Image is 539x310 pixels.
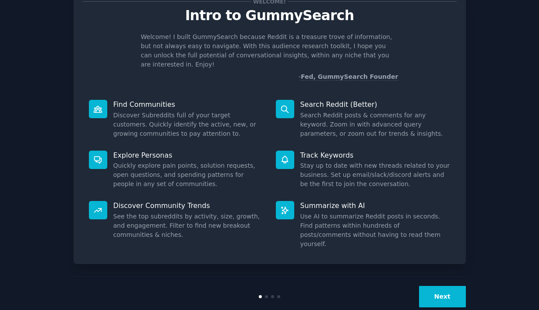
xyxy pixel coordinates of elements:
dd: Discover Subreddits full of your target customers. Quickly identify the active, new, or growing c... [113,111,264,138]
dd: Stay up to date with new threads related to your business. Set up email/slack/discord alerts and ... [300,161,451,189]
dd: Search Reddit posts & comments for any keyword. Zoom in with advanced query parameters, or zoom o... [300,111,451,138]
p: Welcome! I built GummySearch because Reddit is a treasure trove of information, but not always ea... [141,32,398,69]
dd: Use AI to summarize Reddit posts in seconds. Find patterns within hundreds of posts/comments with... [300,212,451,249]
p: Track Keywords [300,151,451,160]
dd: See the top subreddits by activity, size, growth, and engagement. Filter to find new breakout com... [113,212,264,240]
button: Next [419,286,466,307]
p: Find Communities [113,100,264,109]
p: Summarize with AI [300,201,451,210]
p: Intro to GummySearch [83,8,457,23]
dd: Quickly explore pain points, solution requests, open questions, and spending patterns for people ... [113,161,264,189]
p: Search Reddit (Better) [300,100,451,109]
a: Fed, GummySearch Founder [301,73,398,81]
p: Discover Community Trends [113,201,264,210]
div: - [299,72,398,81]
p: Explore Personas [113,151,264,160]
